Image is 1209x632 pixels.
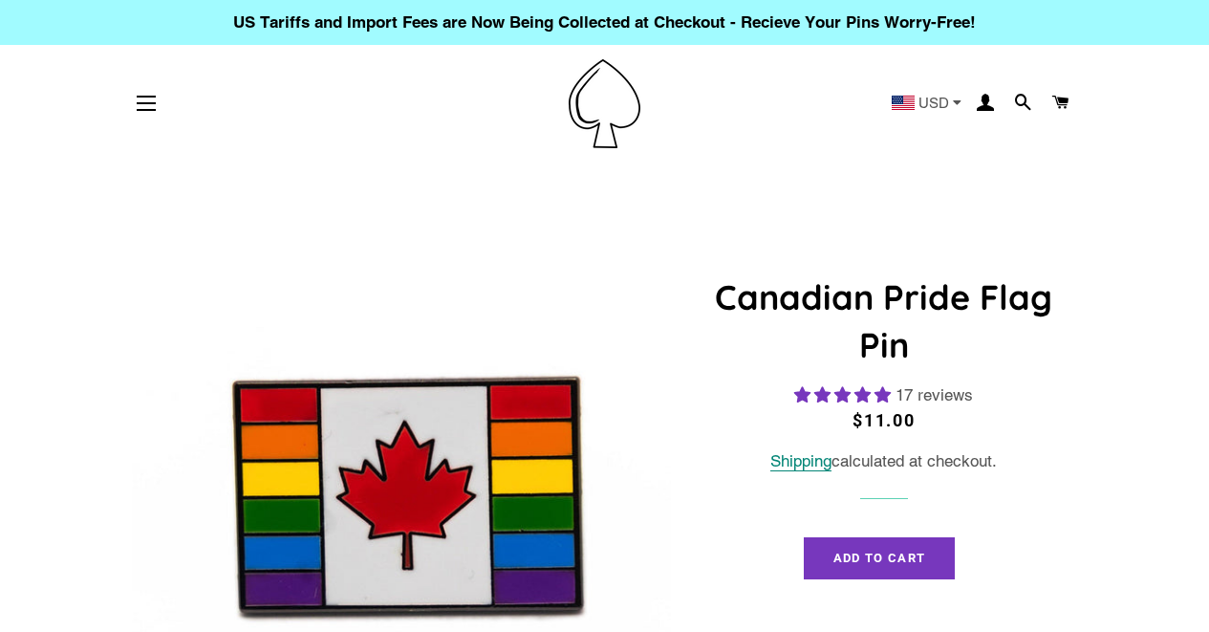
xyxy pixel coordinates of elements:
[833,551,925,565] span: Add to Cart
[794,385,896,404] span: 5.00 stars
[714,273,1053,370] h1: Canadian Pride Flag Pin
[918,96,949,110] span: USD
[714,448,1053,474] div: calculated at checkout.
[853,410,916,430] span: $11.00
[770,451,831,471] a: Shipping
[804,537,955,579] button: Add to Cart
[569,59,640,148] img: Pin-Ace
[896,385,973,404] span: 17 reviews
